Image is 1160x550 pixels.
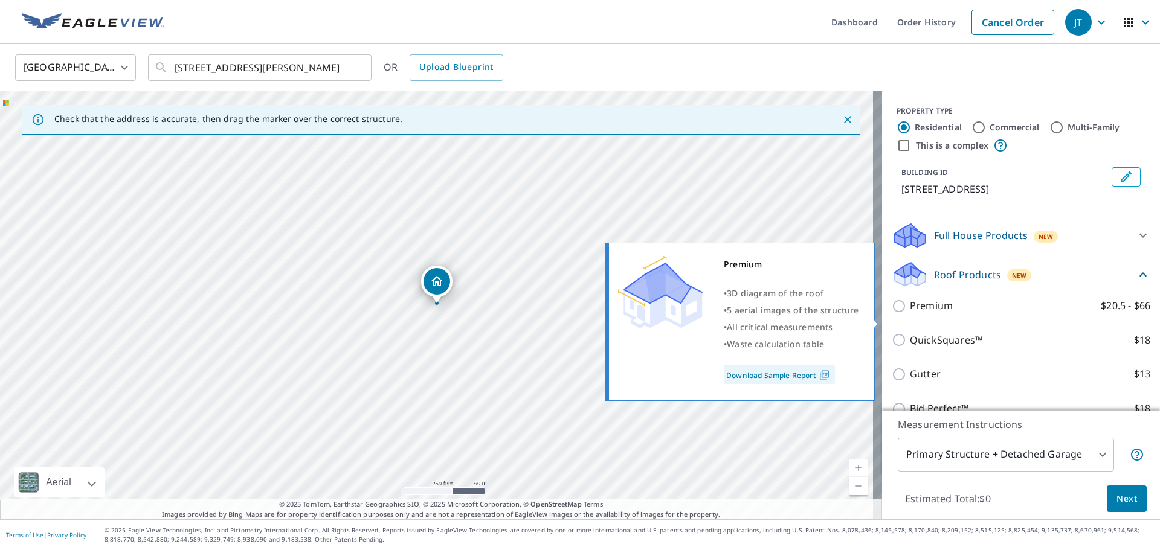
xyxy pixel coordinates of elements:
label: Residential [915,121,962,133]
span: 3D diagram of the roof [727,287,823,299]
span: New [1012,270,1027,280]
span: All critical measurements [727,321,833,333]
span: Next [1116,491,1137,507]
img: Pdf Icon [816,369,833,380]
span: Waste calculation table [727,338,824,350]
img: Premium [618,256,703,328]
span: Your report will include the primary structure and a detached garage if one exists. [1130,447,1144,462]
p: Measurement Instructions [898,417,1144,432]
div: Aerial [14,467,105,497]
a: Upload Blueprint [410,54,503,81]
div: Dropped pin, building 1, Residential property, 10316 Ridgeline Dr Montgomery Village, MD 20886 [421,266,453,303]
p: Full House Products [934,228,1028,243]
a: Download Sample Report [724,365,835,384]
a: Privacy Policy [47,531,86,539]
a: Terms of Use [6,531,43,539]
span: Upload Blueprint [419,60,493,75]
input: Search by address or latitude-longitude [175,51,347,85]
a: Terms [584,499,604,508]
div: Primary Structure + Detached Garage [898,438,1114,472]
img: EV Logo [22,13,164,31]
div: • [724,319,859,336]
p: $20.5 - $66 [1101,298,1150,313]
button: Next [1107,485,1147,513]
label: This is a complex [916,139,988,152]
span: © 2025 TomTom, Earthstar Geographics SIO, © 2025 Microsoft Corporation, © [279,499,604,510]
p: Estimated Total: $0 [895,485,1000,512]
a: Current Level 17, Zoom Out [849,477,868,495]
div: PROPERTY TYPE [897,106,1145,117]
p: Gutter [910,366,941,382]
p: QuickSquares™ [910,333,982,348]
a: Cancel Order [971,10,1054,35]
p: $18 [1134,401,1150,416]
span: New [1039,232,1054,241]
div: • [724,302,859,319]
p: Premium [910,298,953,313]
a: OpenStreetMap [530,499,581,508]
div: • [724,285,859,302]
p: Check that the address is accurate, then drag the marker over the correct structure. [54,114,402,124]
div: Roof ProductsNew [892,260,1150,289]
div: Full House ProductsNew [892,221,1150,250]
label: Commercial [990,121,1040,133]
div: Premium [724,256,859,273]
button: Close [840,112,855,127]
p: BUILDING ID [901,167,948,177]
p: $18 [1134,333,1150,348]
label: Multi-Family [1068,121,1120,133]
button: Edit building 1 [1112,167,1141,187]
div: OR [384,54,503,81]
p: [STREET_ADDRESS] [901,182,1107,196]
div: [GEOGRAPHIC_DATA] [15,51,136,85]
p: © 2025 Eagle View Technologies, Inc. and Pictometry International Corp. All Rights Reserved. Repo... [105,526,1154,544]
div: JT [1065,9,1092,36]
p: Roof Products [934,267,1001,282]
p: | [6,531,86,539]
div: Aerial [42,467,75,497]
p: Bid Perfect™ [910,401,968,416]
span: 5 aerial images of the structure [727,304,859,316]
p: $13 [1134,366,1150,382]
div: • [724,336,859,353]
a: Current Level 17, Zoom In [849,459,868,477]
